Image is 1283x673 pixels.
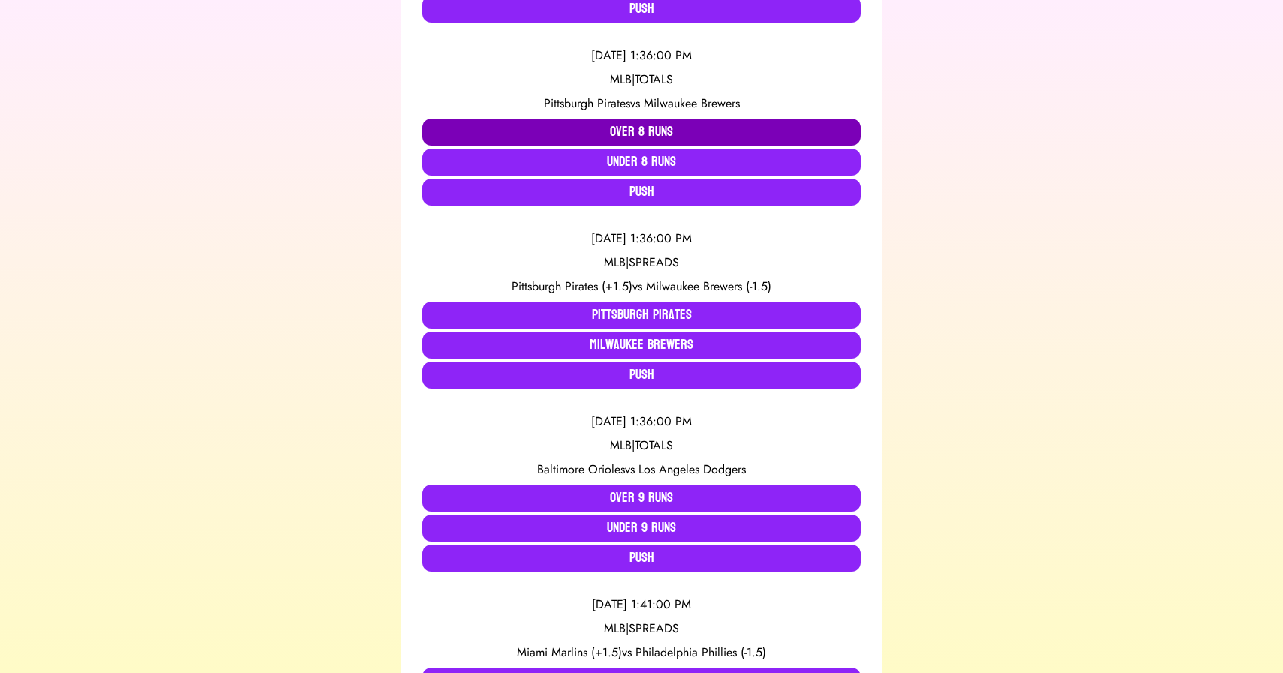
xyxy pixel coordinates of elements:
[422,119,861,146] button: Over 8 Runs
[422,413,861,431] div: [DATE] 1:36:00 PM
[422,437,861,455] div: MLB | TOTALS
[537,461,625,478] span: Baltimore Orioles
[544,95,630,112] span: Pittsburgh Pirates
[422,302,861,329] button: Pittsburgh Pirates
[422,71,861,89] div: MLB | TOTALS
[422,620,861,638] div: MLB | SPREADS
[422,179,861,206] button: Push
[422,230,861,248] div: [DATE] 1:36:00 PM
[517,644,622,661] span: Miami Marlins (+1.5)
[422,254,861,272] div: MLB | SPREADS
[512,278,632,295] span: Pittsburgh Pirates (+1.5)
[644,95,740,112] span: Milwaukee Brewers
[422,332,861,359] button: Milwaukee Brewers
[422,362,861,389] button: Push
[422,515,861,542] button: Under 9 Runs
[646,278,771,295] span: Milwaukee Brewers (-1.5)
[422,47,861,65] div: [DATE] 1:36:00 PM
[422,461,861,479] div: vs
[422,485,861,512] button: Over 9 Runs
[638,461,746,478] span: Los Angeles Dodgers
[422,95,861,113] div: vs
[422,644,861,662] div: vs
[422,149,861,176] button: Under 8 Runs
[422,545,861,572] button: Push
[635,644,766,661] span: Philadelphia Phillies (-1.5)
[422,596,861,614] div: [DATE] 1:41:00 PM
[422,278,861,296] div: vs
